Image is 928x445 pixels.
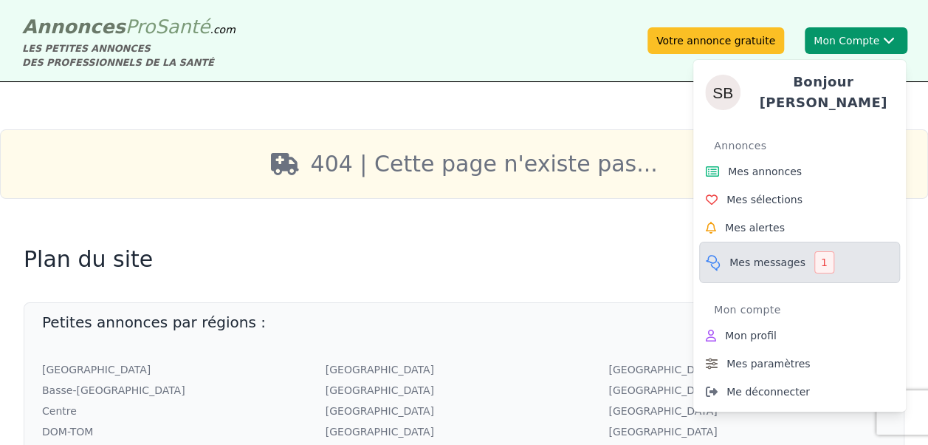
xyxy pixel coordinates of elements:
a: [GEOGRAPHIC_DATA] [608,364,717,376]
a: DOM-TOM [42,426,93,438]
a: Votre annonce gratuite [647,27,784,54]
span: .com [210,24,235,35]
a: Mon profil [699,322,900,350]
a: [GEOGRAPHIC_DATA] [608,426,717,438]
span: Santé [155,16,210,38]
a: [GEOGRAPHIC_DATA] [326,426,434,438]
span: Mes alertes [725,220,785,235]
h2: Petites annonces par régions : [42,312,886,333]
div: LES PETITES ANNONCES DES PROFESSIONNELS DE LA SANTÉ [22,41,236,69]
a: Centre [42,405,77,417]
h4: Bonjour [PERSON_NAME] [752,72,894,113]
a: [GEOGRAPHIC_DATA] [326,364,434,376]
button: Mon ComptesandraBonjour [PERSON_NAME]AnnoncesMes annoncesMes sélectionsMes alertesMes messages1Mo... [805,27,907,54]
a: [GEOGRAPHIC_DATA] [326,384,434,396]
span: Mes paramètres [726,356,810,371]
span: Me déconnecter [726,384,810,399]
a: [GEOGRAPHIC_DATA] [608,384,717,396]
div: 1 [814,251,834,274]
h1: Plan du site [24,246,904,273]
a: [GEOGRAPHIC_DATA] [608,405,717,417]
a: Mes sélections [699,186,900,214]
a: Mes paramètres [699,350,900,378]
a: Mes annonces [699,157,900,186]
a: Mes alertes [699,214,900,242]
a: [GEOGRAPHIC_DATA] [326,405,434,417]
a: [GEOGRAPHIC_DATA] [42,364,151,376]
a: Me déconnecter [699,378,900,406]
span: Mes sélections [726,192,802,207]
div: 404 | Cette page n'existe pas... [304,145,663,183]
a: AnnoncesProSanté.com [22,16,236,38]
span: Pro [126,16,156,38]
a: Basse-[GEOGRAPHIC_DATA] [42,384,185,396]
span: Mes annonces [728,164,802,179]
div: Annonces [714,134,900,157]
a: Mes messages1 [699,242,900,283]
img: sandra [705,75,740,110]
div: Mon compte [714,298,900,322]
span: Mon profil [725,328,777,343]
span: Mes messages [729,255,805,270]
span: Annonces [22,16,126,38]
